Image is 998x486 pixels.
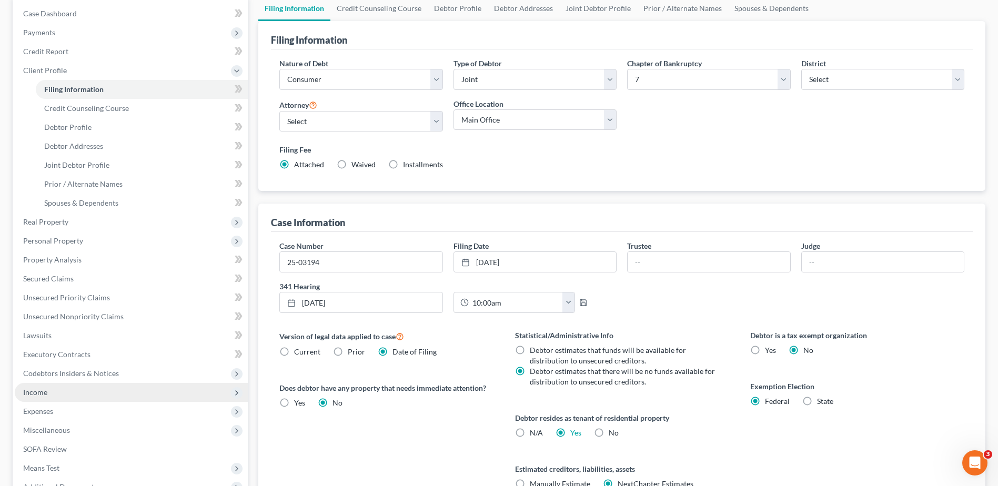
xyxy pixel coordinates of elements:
label: Debtor resides as tenant of residential property [515,412,729,423]
span: Unsecured Priority Claims [23,293,110,302]
label: Exemption Election [750,381,964,392]
label: Version of legal data applied to case [279,330,493,342]
a: Unsecured Nonpriority Claims [15,307,248,326]
span: Lawsuits [23,331,52,340]
a: Credit Report [15,42,248,61]
span: No [332,398,342,407]
label: Chapter of Bankruptcy [627,58,702,69]
label: Estimated creditors, liabilities, assets [515,463,729,474]
span: Property Analysis [23,255,82,264]
label: District [801,58,826,69]
span: No [609,428,619,437]
span: Means Test [23,463,59,472]
span: Client Profile [23,66,67,75]
span: SOFA Review [23,444,67,453]
label: Statistical/Administrative Info [515,330,729,341]
a: Secured Claims [15,269,248,288]
span: Miscellaneous [23,426,70,434]
span: Yes [765,346,776,355]
span: Debtor estimates that there will be no funds available for distribution to unsecured creditors. [530,367,715,386]
span: State [817,397,833,406]
label: Nature of Debt [279,58,328,69]
a: SOFA Review [15,440,248,459]
span: Debtor estimates that funds will be available for distribution to unsecured creditors. [530,346,686,365]
label: Case Number [279,240,324,251]
span: Attached [294,160,324,169]
span: Real Property [23,217,68,226]
span: Current [294,347,320,356]
input: -- [802,252,964,272]
span: Yes [294,398,305,407]
iframe: Intercom live chat [962,450,987,475]
input: -- : -- [469,292,563,312]
label: Filing Fee [279,144,964,155]
span: Spouses & Dependents [44,198,118,207]
span: Federal [765,397,790,406]
a: Executory Contracts [15,345,248,364]
a: Joint Debtor Profile [36,156,248,175]
input: -- [628,252,790,272]
span: Personal Property [23,236,83,245]
span: Prior [348,347,365,356]
span: Waived [351,160,376,169]
a: Yes [570,428,581,437]
span: Secured Claims [23,274,74,283]
span: Payments [23,28,55,37]
span: Filing Information [44,85,104,94]
label: Attorney [279,98,317,111]
span: Expenses [23,407,53,416]
label: Debtor is a tax exempt organization [750,330,964,341]
a: Debtor Profile [36,118,248,137]
span: N/A [530,428,543,437]
span: Debtor Profile [44,123,92,131]
a: [DATE] [454,252,616,272]
span: Unsecured Nonpriority Claims [23,312,124,321]
a: Lawsuits [15,326,248,345]
span: 3 [984,450,992,459]
label: Judge [801,240,820,251]
label: Trustee [627,240,651,251]
span: Installments [403,160,443,169]
a: Filing Information [36,80,248,99]
span: No [803,346,813,355]
span: Debtor Addresses [44,141,103,150]
a: Property Analysis [15,250,248,269]
label: Filing Date [453,240,489,251]
span: Credit Counseling Course [44,104,129,113]
label: 341 Hearing [274,281,622,292]
span: Prior / Alternate Names [44,179,123,188]
span: Credit Report [23,47,68,56]
label: Type of Debtor [453,58,502,69]
div: Case Information [271,216,345,229]
a: [DATE] [280,292,442,312]
span: Codebtors Insiders & Notices [23,369,119,378]
input: Enter case number... [280,252,442,272]
a: Spouses & Dependents [36,194,248,212]
span: Executory Contracts [23,350,90,359]
div: Filing Information [271,34,347,46]
a: Case Dashboard [15,4,248,23]
label: Does debtor have any property that needs immediate attention? [279,382,493,393]
span: Joint Debtor Profile [44,160,109,169]
span: Date of Filing [392,347,437,356]
a: Credit Counseling Course [36,99,248,118]
span: Case Dashboard [23,9,77,18]
label: Office Location [453,98,503,109]
a: Debtor Addresses [36,137,248,156]
a: Prior / Alternate Names [36,175,248,194]
span: Income [23,388,47,397]
a: Unsecured Priority Claims [15,288,248,307]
